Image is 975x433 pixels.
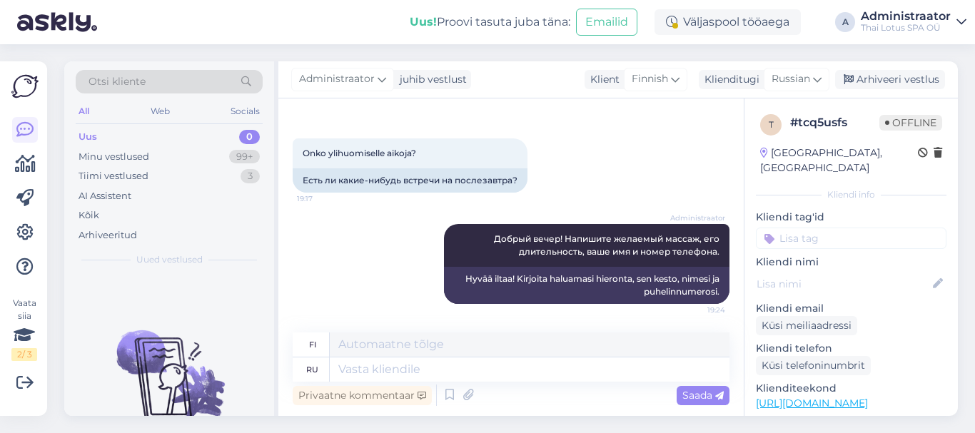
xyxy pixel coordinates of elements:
[228,102,263,121] div: Socials
[760,146,918,175] div: [GEOGRAPHIC_DATA], [GEOGRAPHIC_DATA]
[89,74,146,89] span: Otsi kliente
[79,169,148,183] div: Tiimi vestlused
[394,72,467,87] div: juhib vestlust
[79,228,137,243] div: Arhiveeritud
[756,415,946,428] p: Vaata edasi ...
[76,102,92,121] div: All
[790,114,879,131] div: # tcq5usfs
[299,71,375,87] span: Administraator
[757,276,930,292] input: Lisa nimi
[670,213,725,223] span: Administraator
[79,130,97,144] div: Uus
[756,188,946,201] div: Kliendi info
[303,148,416,158] span: Onko ylihuomiselle aikoja?
[11,348,37,361] div: 2 / 3
[756,341,946,356] p: Kliendi telefon
[861,11,966,34] a: AdministraatorThai Lotus SPA OÜ
[239,130,260,144] div: 0
[756,356,871,375] div: Küsi telefoninumbrit
[293,386,432,405] div: Privaatne kommentaar
[672,305,725,315] span: 19:24
[309,332,316,357] div: fi
[756,397,868,409] a: [URL][DOMAIN_NAME]
[494,233,722,257] span: Добрый вечер! Напишите желаемый массаж, его длительность, ваше имя и номер телефона.
[136,253,203,266] span: Uued vestlused
[11,73,39,100] img: Askly Logo
[632,71,668,87] span: Finnish
[306,357,318,382] div: ru
[229,150,260,164] div: 99+
[293,168,527,193] div: Есть ли какие-нибудь встречи на послезавтра?
[64,305,274,433] img: No chats
[835,12,855,32] div: A
[861,22,951,34] div: Thai Lotus SPA OÜ
[585,72,620,87] div: Klient
[241,169,260,183] div: 3
[756,381,946,396] p: Klienditeekond
[297,193,350,204] span: 19:17
[444,267,729,304] div: Hyvää iltaa! Kirjoita haluamasi hieronta, sen kesto, nimesi ja puhelinnumerosi.
[756,210,946,225] p: Kliendi tag'id
[410,15,437,29] b: Uus!
[756,255,946,270] p: Kliendi nimi
[772,71,810,87] span: Russian
[148,102,173,121] div: Web
[576,9,637,36] button: Emailid
[756,301,946,316] p: Kliendi email
[79,150,149,164] div: Minu vestlused
[410,14,570,31] div: Proovi tasuta juba täna:
[682,389,724,402] span: Saada
[835,70,945,89] div: Arhiveeri vestlus
[861,11,951,22] div: Administraator
[769,119,774,130] span: t
[79,208,99,223] div: Kõik
[756,228,946,249] input: Lisa tag
[756,316,857,335] div: Küsi meiliaadressi
[655,9,801,35] div: Väljaspool tööaega
[11,297,37,361] div: Vaata siia
[879,115,942,131] span: Offline
[699,72,759,87] div: Klienditugi
[79,189,131,203] div: AI Assistent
